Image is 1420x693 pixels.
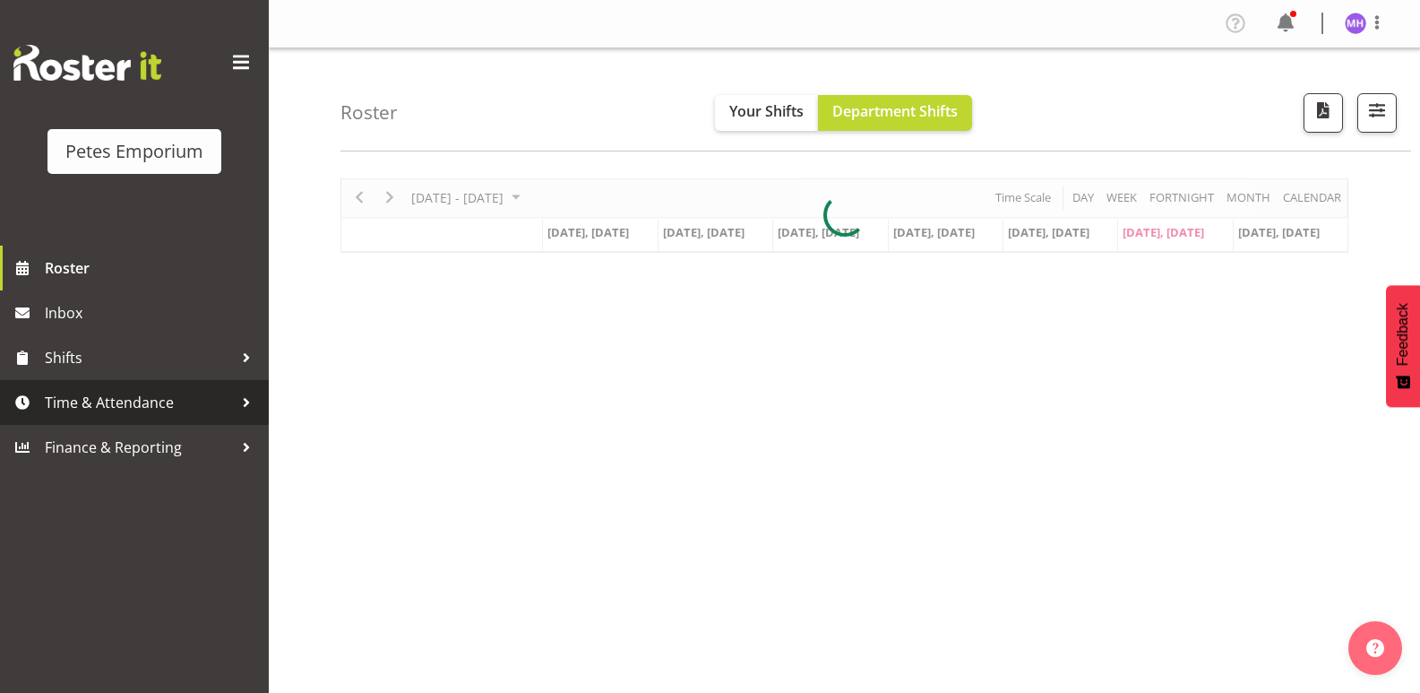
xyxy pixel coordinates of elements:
button: Feedback - Show survey [1386,285,1420,407]
button: Filter Shifts [1357,93,1397,133]
span: Shifts [45,344,233,371]
div: Petes Emporium [65,138,203,165]
span: Finance & Reporting [45,434,233,461]
span: Roster [45,255,260,282]
span: Feedback [1395,303,1411,366]
h4: Roster [340,102,398,123]
img: Rosterit website logo [13,45,161,81]
img: mackenzie-halford4471.jpg [1345,13,1366,34]
button: Your Shifts [715,95,818,131]
span: Department Shifts [832,101,958,121]
button: Download a PDF of the roster according to the set date range. [1304,93,1343,133]
img: help-xxl-2.png [1366,639,1384,657]
span: Time & Attendance [45,389,233,416]
span: Your Shifts [729,101,804,121]
span: Inbox [45,299,260,326]
button: Department Shifts [818,95,972,131]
